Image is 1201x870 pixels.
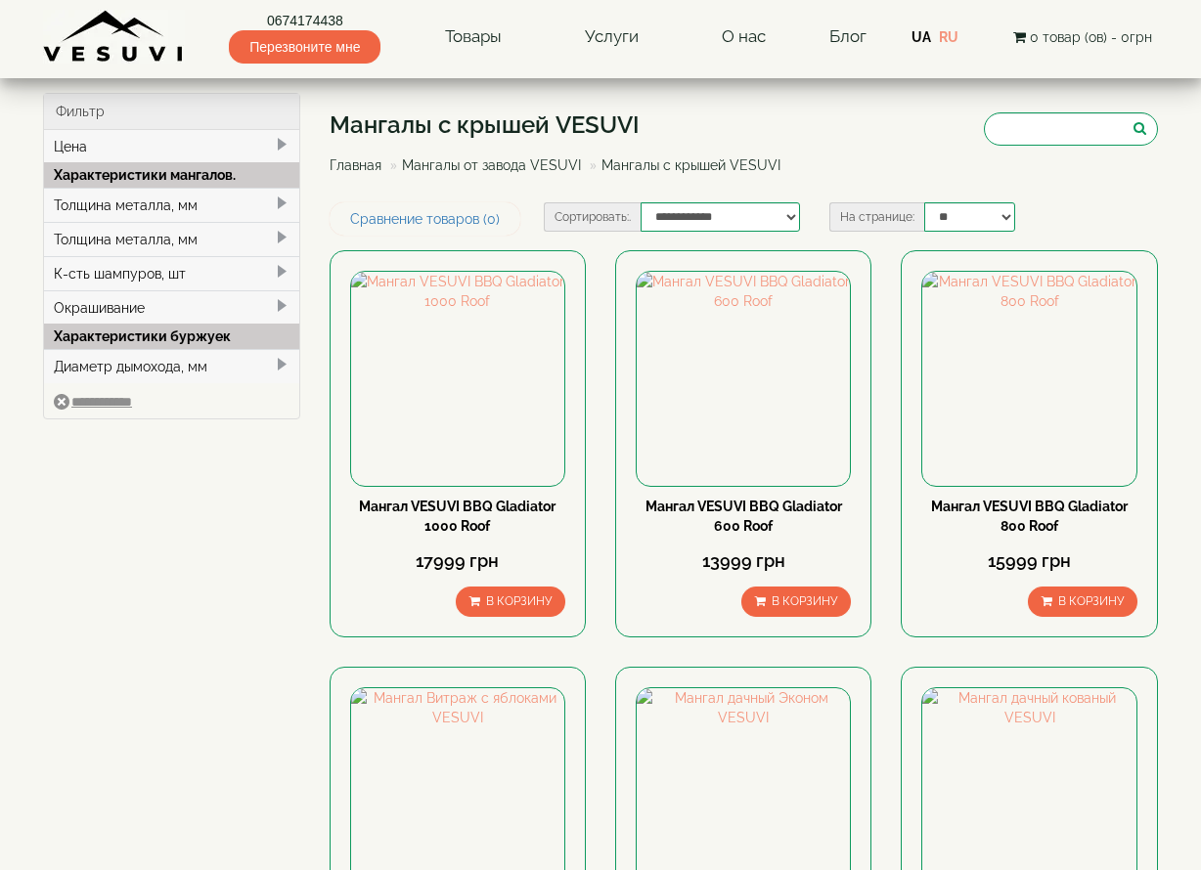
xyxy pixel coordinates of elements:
img: Завод VESUVI. [43,10,185,64]
a: Мангал VESUVI BBQ Gladiator 800 Roof [931,499,1128,534]
button: В корзину [741,587,851,617]
h1: Мангалы с крышей VESUVI [330,112,795,138]
a: Мангал VESUVI BBQ Gladiator 600 Roof [645,499,842,534]
a: Блог [829,26,867,46]
a: 0674174438 [229,11,380,30]
a: О нас [702,15,785,60]
div: Фильтр [44,94,299,130]
div: Толщина металла, мм [44,188,299,222]
span: В корзину [1058,594,1124,608]
a: Сравнение товаров (0) [330,202,520,236]
div: Толщина металла, мм [44,222,299,256]
a: RU [939,29,958,45]
label: На странице: [829,202,924,232]
a: Товары [425,15,521,60]
a: Услуги [565,15,658,60]
img: Мангал VESUVI BBQ Gladiator 800 Roof [922,272,1135,485]
div: 17999 грн [350,548,565,574]
button: В корзину [456,587,565,617]
span: 0 товар (ов) - 0грн [1030,29,1152,45]
span: Перезвоните мне [229,30,380,64]
button: В корзину [1028,587,1137,617]
img: Мангал VESUVI BBQ Gladiator 1000 Roof [351,272,564,485]
span: В корзину [772,594,837,608]
a: Главная [330,157,381,173]
a: UA [912,29,931,45]
div: Диаметр дымохода, мм [44,349,299,383]
a: Мангал VESUVI BBQ Gladiator 1000 Roof [359,499,556,534]
div: 13999 грн [636,548,851,574]
div: 15999 грн [921,548,1136,574]
label: Сортировать:. [544,202,641,232]
span: В корзину [486,594,552,608]
a: Мангалы от завода VESUVI [402,157,581,173]
div: Характеристики буржуек [44,324,299,349]
div: Характеристики мангалов. [44,162,299,188]
img: Мангал VESUVI BBQ Gladiator 600 Roof [637,272,850,485]
div: Окрашивание [44,290,299,325]
div: Цена [44,130,299,163]
div: К-сть шампуров, шт [44,256,299,290]
button: 0 товар (ов) - 0грн [1007,26,1158,48]
li: Мангалы с крышей VESUVI [585,155,780,175]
